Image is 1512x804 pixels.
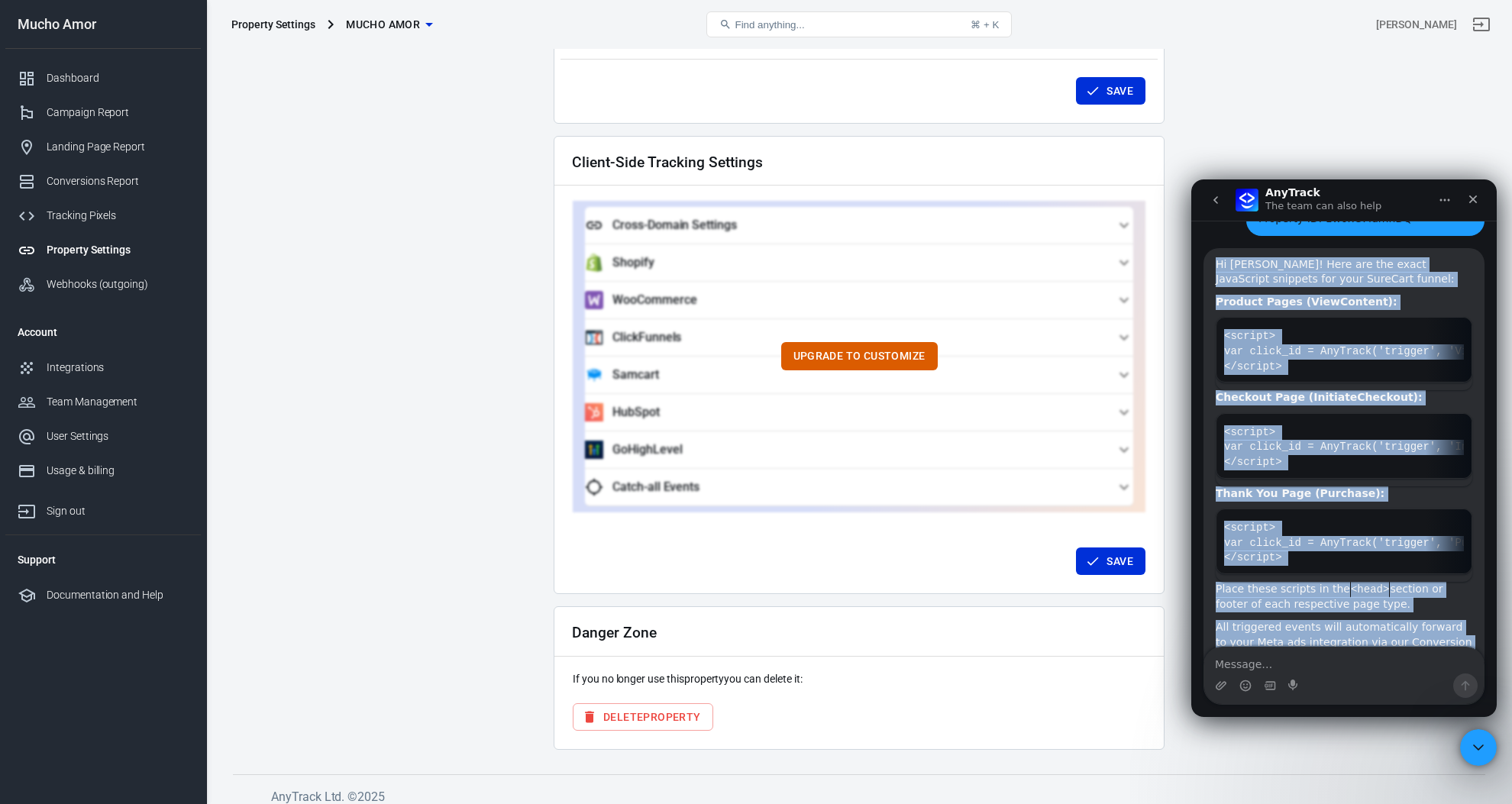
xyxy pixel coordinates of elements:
button: Save [1076,547,1145,576]
button: Start recording [97,500,109,512]
button: DeleteProperty [573,703,713,731]
code: <head> [159,403,199,417]
a: Usage & billing [5,454,201,488]
h2: Danger Zone [572,625,656,641]
p: If you no longer use this property you can delete it: [573,671,1145,687]
a: Team Management [5,385,201,419]
div: AnyTrack says… [12,69,293,564]
div: Team Management [47,394,189,410]
b: Product Pages (ViewContent): [24,116,206,128]
a: Property Settings [5,233,201,267]
button: Upgrade to customize [781,342,938,370]
button: Mucho Amor [340,11,438,39]
iframe: Intercom live chat [1460,729,1497,766]
div: ⌘ + K [971,19,999,31]
li: Account [5,314,201,350]
div: Dashboard [47,70,189,86]
code: <script> var click_id = AnyTrack('trigger', 'Purchase'); </script> [33,337,273,390]
div: Mucho Amor [5,18,201,31]
a: Dashboard [5,61,201,95]
code: <script> var click_id = AnyTrack('trigger', 'ViewContent'); </script> [33,146,273,199]
h2: Client-Side Tracking Settings [572,154,763,170]
div: Property Settings [47,242,189,258]
span: Find anything... [735,19,804,31]
b: Thank You Page (Purchase): [24,308,193,320]
div: Tracking Pixels [47,208,189,224]
button: Gif picker [73,500,85,512]
div: Landing Page Report [47,139,189,155]
a: Conversions Report [5,164,201,199]
div: Sign out [47,503,189,519]
div: Hi [PERSON_NAME]! Here are the exact JavaScript snippets for your SureCart funnel: [24,78,281,108]
div: Account id: yzmGGMyF [1376,17,1457,33]
code: <script> var click_id = AnyTrack('trigger', 'InitiateCheckout'); </script> [33,242,273,295]
a: Integrations [5,350,201,385]
div: Webhooks (outgoing) [47,276,189,292]
span: Mucho Amor [346,15,420,34]
button: Find anything...⌘ + K [706,11,1012,37]
div: Conversions Report [47,173,189,189]
div: Hi [PERSON_NAME]! Here are the exact JavaScript snippets for your SureCart funnel:Product Pages (... [12,69,293,563]
a: Sign out [5,488,201,528]
div: All triggered events will automatically forward to your Meta ads integration via our Conversion API. [24,441,281,486]
button: Send a message… [262,494,286,518]
button: Upload attachment [24,500,36,512]
div: Campaign Report [47,105,189,121]
div: Place these scripts in the section or footer of each respective page type. [24,402,281,433]
button: Emoji picker [48,500,60,512]
a: Webhooks (outgoing) [5,267,201,302]
div: Integrations [47,360,189,376]
textarea: Message… [13,468,292,494]
a: Sign out [1463,6,1500,43]
div: Property Settings [231,17,315,32]
b: Checkout Page (InitiateCheckout): [24,211,231,224]
div: User Settings [47,428,189,444]
li: Support [5,541,201,578]
a: Landing Page Report [5,130,201,164]
iframe: Intercom live chat [1191,179,1497,717]
a: Tracking Pixels [5,199,201,233]
div: Usage & billing [47,463,189,479]
a: Campaign Report [5,95,201,130]
button: Save [1076,77,1145,105]
div: Documentation and Help [47,587,189,603]
a: User Settings [5,419,201,454]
